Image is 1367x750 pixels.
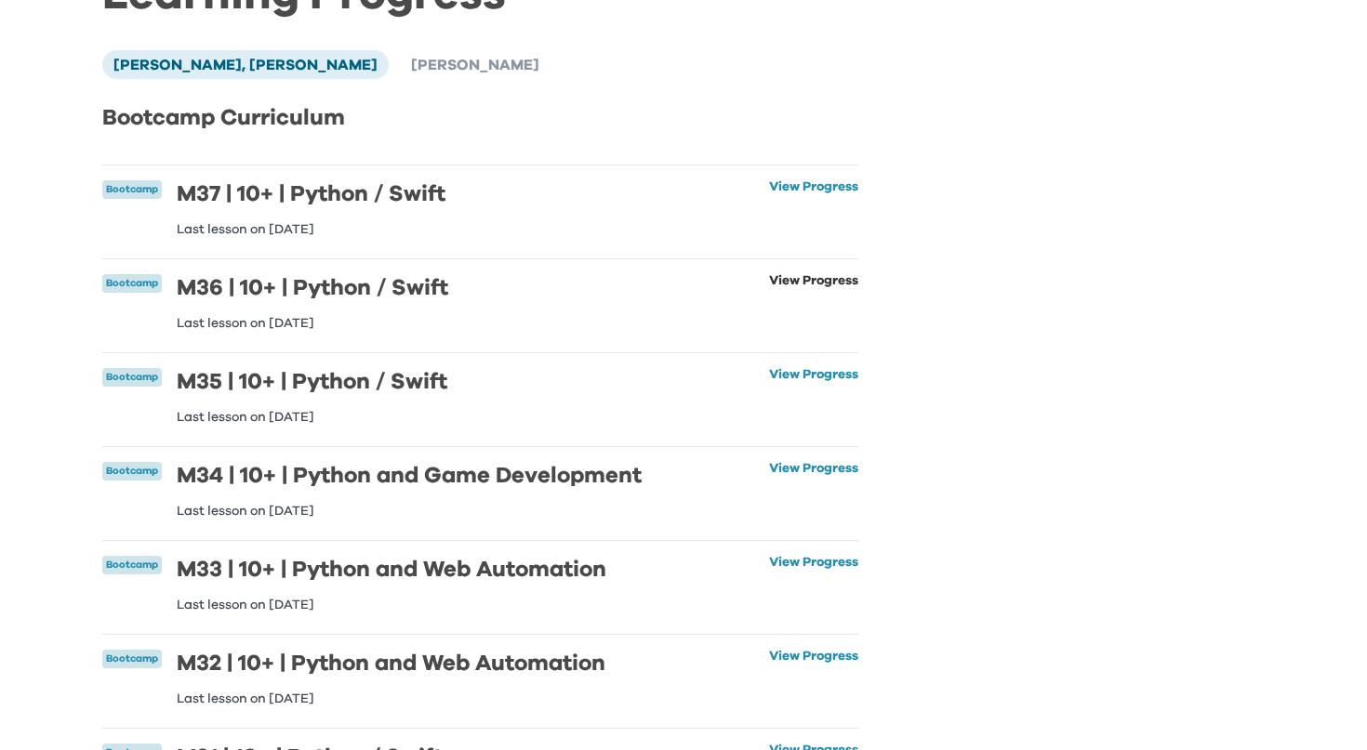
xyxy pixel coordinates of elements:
span: [PERSON_NAME] [411,58,539,72]
a: View Progress [769,556,858,612]
h6: M37 | 10+ | Python / Swift [177,180,445,208]
p: Bootcamp [106,464,158,480]
p: Last lesson on [DATE] [177,317,448,330]
p: Last lesson on [DATE] [177,505,642,518]
h2: Bootcamp Curriculum [102,101,858,135]
p: Bootcamp [106,558,158,573]
h6: M36 | 10+ | Python / Swift [177,274,448,302]
p: Bootcamp [106,651,158,667]
a: View Progress [769,462,858,518]
span: [PERSON_NAME], [PERSON_NAME] [113,58,378,72]
a: View Progress [769,650,858,705]
p: Last lesson on [DATE] [177,599,606,612]
a: View Progress [769,180,858,236]
h6: M32 | 10+ | Python and Web Automation [177,650,605,678]
a: View Progress [769,368,858,424]
h6: M35 | 10+ | Python / Swift [177,368,447,396]
p: Last lesson on [DATE] [177,411,447,424]
p: Bootcamp [106,182,158,198]
a: View Progress [769,274,858,330]
p: Bootcamp [106,370,158,386]
p: Last lesson on [DATE] [177,223,445,236]
h6: M33 | 10+ | Python and Web Automation [177,556,606,584]
p: Bootcamp [106,276,158,292]
h6: M34 | 10+ | Python and Game Development [177,462,642,490]
p: Last lesson on [DATE] [177,692,605,705]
